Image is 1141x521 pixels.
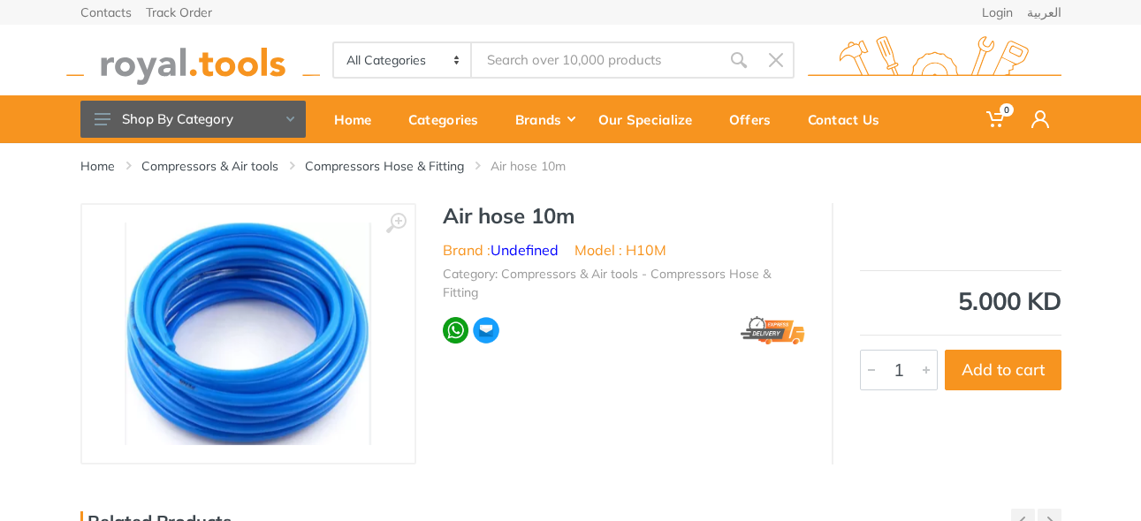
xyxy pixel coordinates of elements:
a: Undefined [491,241,559,259]
nav: breadcrumb [80,157,1061,175]
div: Categories [396,101,503,138]
img: royal.tools Logo [66,36,320,85]
a: Offers [717,95,795,143]
img: Royal Tools - Air hose 10m [125,223,372,445]
img: wa.webp [443,317,469,344]
div: 5.000 KD [860,289,1061,313]
a: Home [80,157,115,175]
img: ma.webp [472,316,500,344]
a: Contact Us [795,95,904,143]
div: Contact Us [795,101,904,138]
input: Site search [472,42,719,79]
div: Our Specialize [586,101,717,138]
h1: Air hose 10m [443,203,805,229]
img: Undefined [1008,212,1061,256]
div: Brands [503,101,586,138]
a: العربية [1027,6,1061,19]
a: Track Order [146,6,212,19]
div: Offers [717,101,795,138]
li: Model : H10M [574,239,666,260]
a: Login [982,6,1013,19]
a: Contacts [80,6,132,19]
img: express.png [741,316,804,344]
li: Category: Compressors & Air tools - Compressors Hose & Fitting [443,265,805,302]
a: 0 [974,95,1019,143]
div: Home [322,101,396,138]
select: Category [334,43,473,77]
button: Shop By Category [80,101,306,138]
button: Add to cart [945,350,1061,390]
a: Home [322,95,396,143]
a: Compressors & Air tools [141,157,278,175]
a: Our Specialize [586,95,717,143]
img: royal.tools Logo [808,36,1061,85]
li: Brand : [443,239,559,260]
li: Air hose 10m [491,157,592,175]
a: Compressors Hose & Fitting [305,157,464,175]
a: Categories [396,95,503,143]
span: 0 [1000,103,1014,117]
